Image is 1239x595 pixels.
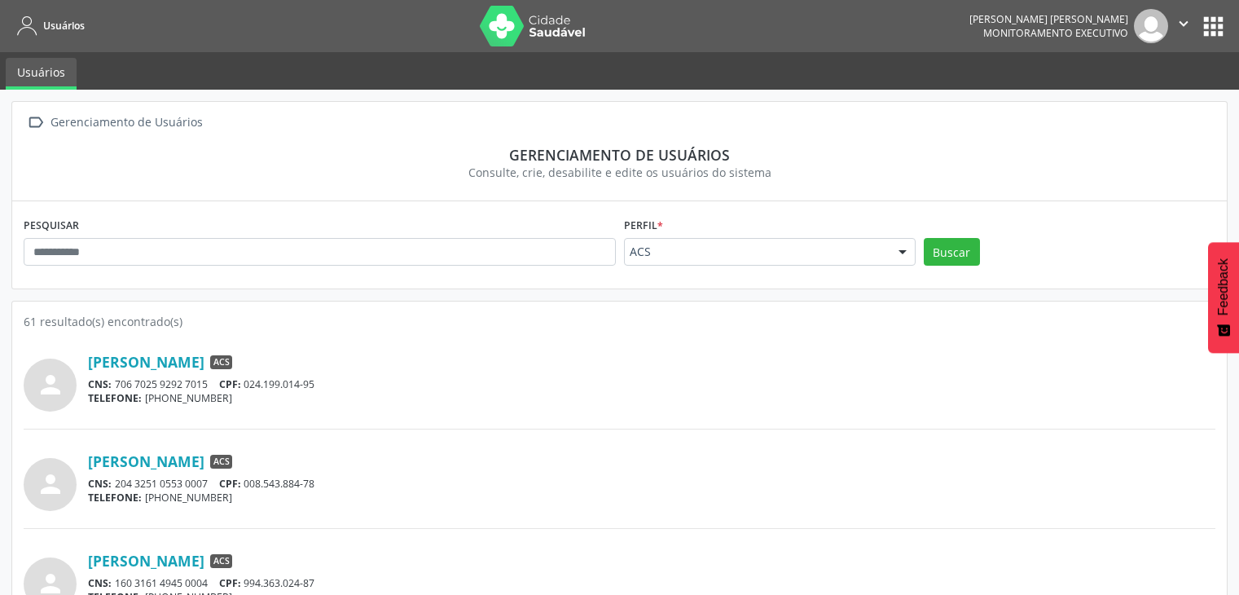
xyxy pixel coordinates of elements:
[630,244,882,260] span: ACS
[210,355,232,370] span: ACS
[210,554,232,569] span: ACS
[88,477,1215,491] div: 204 3251 0553 0007 008.543.884-78
[1175,15,1193,33] i: 
[210,455,232,469] span: ACS
[43,19,85,33] span: Usuários
[24,313,1215,330] div: 61 resultado(s) encontrado(s)
[219,576,241,590] span: CPF:
[88,477,112,491] span: CNS:
[983,26,1128,40] span: Monitoramento Executivo
[1216,258,1231,315] span: Feedback
[88,552,204,570] a: [PERSON_NAME]
[35,146,1204,164] div: Gerenciamento de usuários
[47,111,205,134] div: Gerenciamento de Usuários
[1208,242,1239,353] button: Feedback - Mostrar pesquisa
[219,377,241,391] span: CPF:
[88,576,112,590] span: CNS:
[88,377,112,391] span: CNS:
[36,370,65,399] i: person
[88,377,1215,391] div: 706 7025 9292 7015 024.199.014-95
[88,452,204,470] a: [PERSON_NAME]
[1168,9,1199,43] button: 
[24,111,47,134] i: 
[88,576,1215,590] div: 160 3161 4945 0004 994.363.024-87
[924,238,980,266] button: Buscar
[219,477,241,491] span: CPF:
[88,491,142,505] span: TELEFONE:
[88,391,1215,405] div: [PHONE_NUMBER]
[36,469,65,499] i: person
[969,12,1128,26] div: [PERSON_NAME] [PERSON_NAME]
[88,353,204,371] a: [PERSON_NAME]
[88,491,1215,505] div: [PHONE_NUMBER]
[35,164,1204,181] div: Consulte, crie, desabilite e edite os usuários do sistema
[88,391,142,405] span: TELEFONE:
[24,213,79,238] label: PESQUISAR
[1199,12,1228,41] button: apps
[11,12,85,39] a: Usuários
[24,111,205,134] a:  Gerenciamento de Usuários
[1134,9,1168,43] img: img
[6,58,77,90] a: Usuários
[624,213,663,238] label: Perfil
